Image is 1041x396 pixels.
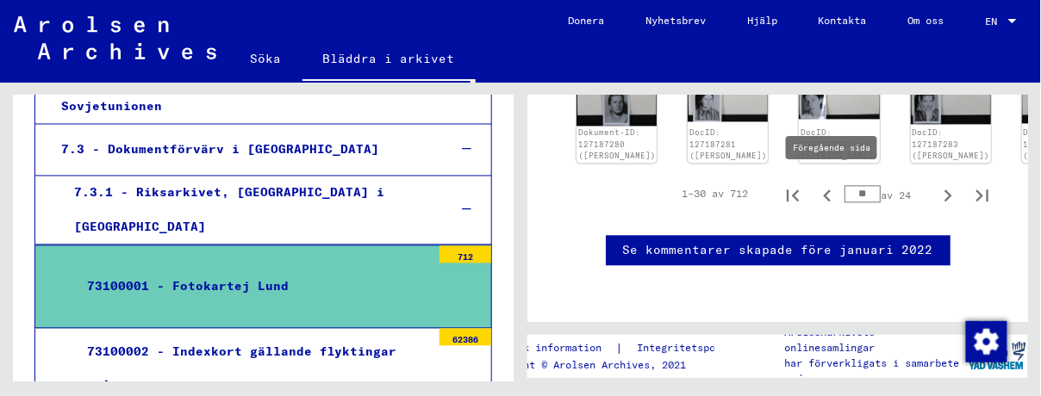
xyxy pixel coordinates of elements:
a: Bläddra i arkivet [302,38,476,83]
button: Nästa sida [931,176,965,211]
font: 62386 [452,335,478,346]
a: DocID: 127187281 ([PERSON_NAME]) [689,127,767,160]
font: 7.3.1 - Riksarkivet, [GEOGRAPHIC_DATA] i [GEOGRAPHIC_DATA] [74,185,384,234]
font: | [616,340,624,356]
a: Dokument-ID: 127187280 ([PERSON_NAME]) [578,127,656,160]
font: EN [986,15,998,28]
button: Föregående sida [810,176,845,211]
font: Donera [568,14,604,27]
a: Juridisk information [482,339,616,357]
font: Om oss [908,14,944,27]
a: DocID: 127187283 ([PERSON_NAME]) [912,127,989,160]
font: 73100002 - Indexkort gällande flyktingar från koncentrationsläger 1945 [87,344,396,393]
font: har förverkligats i samarbete med [784,356,959,385]
a: DocID: 127187282 ([PERSON_NAME]) [801,127,878,160]
button: Första sidan [776,176,810,211]
a: Söka [230,38,302,79]
div: Ändra samtycke [965,320,1007,362]
img: Ändra samtycke [966,321,1007,362]
font: 73100001 - Fotokartej Lund [87,279,289,294]
font: Juridisk information [482,341,602,354]
font: Copyright © Arolsen Archives, 2021 [482,358,687,371]
font: 7.3 - Dokumentförvärv i [GEOGRAPHIC_DATA] [61,142,379,158]
font: av 24 [881,188,911,201]
a: Se kommentarer skapade före januari 2022 [623,241,933,259]
font: Hjälp [747,14,777,27]
font: Integritetspolicy [638,341,740,354]
font: 1–30 av 712 [682,187,748,200]
font: Se kommentarer skapade före januari 2022 [623,242,933,257]
font: Nyhetsbrev [645,14,706,27]
font: Kontakta [819,14,867,27]
button: Sista sidan [965,176,1000,211]
font: Bläddra i arkivet [323,51,455,66]
font: Söka [251,51,282,66]
a: Integritetspolicy [624,339,761,357]
font: 712 [458,252,473,263]
img: Arolsen_neg.svg [14,16,216,59]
